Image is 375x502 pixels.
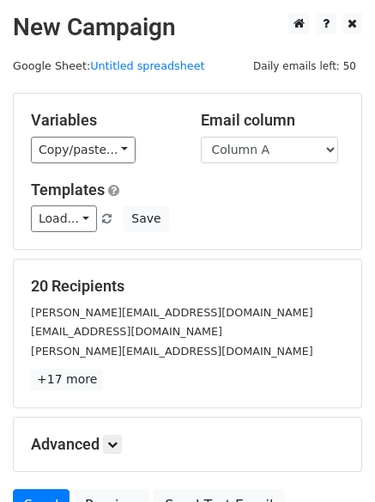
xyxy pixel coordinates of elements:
a: Templates [31,181,105,199]
a: Daily emails left: 50 [247,59,362,72]
a: Load... [31,205,97,232]
h2: New Campaign [13,13,362,42]
small: [EMAIL_ADDRESS][DOMAIN_NAME] [31,325,222,338]
iframe: Chat Widget [289,419,375,502]
h5: Advanced [31,435,344,454]
button: Save [124,205,168,232]
a: Copy/paste... [31,137,136,163]
h5: 20 Recipients [31,277,344,296]
small: Google Sheet: [13,59,205,72]
small: [PERSON_NAME][EMAIL_ADDRESS][DOMAIN_NAME] [31,345,313,358]
a: +17 more [31,369,103,390]
a: Untitled spreadsheet [90,59,204,72]
span: Daily emails left: 50 [247,57,362,76]
h5: Variables [31,111,175,130]
h5: Email column [201,111,345,130]
small: [PERSON_NAME][EMAIL_ADDRESS][DOMAIN_NAME] [31,306,313,319]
